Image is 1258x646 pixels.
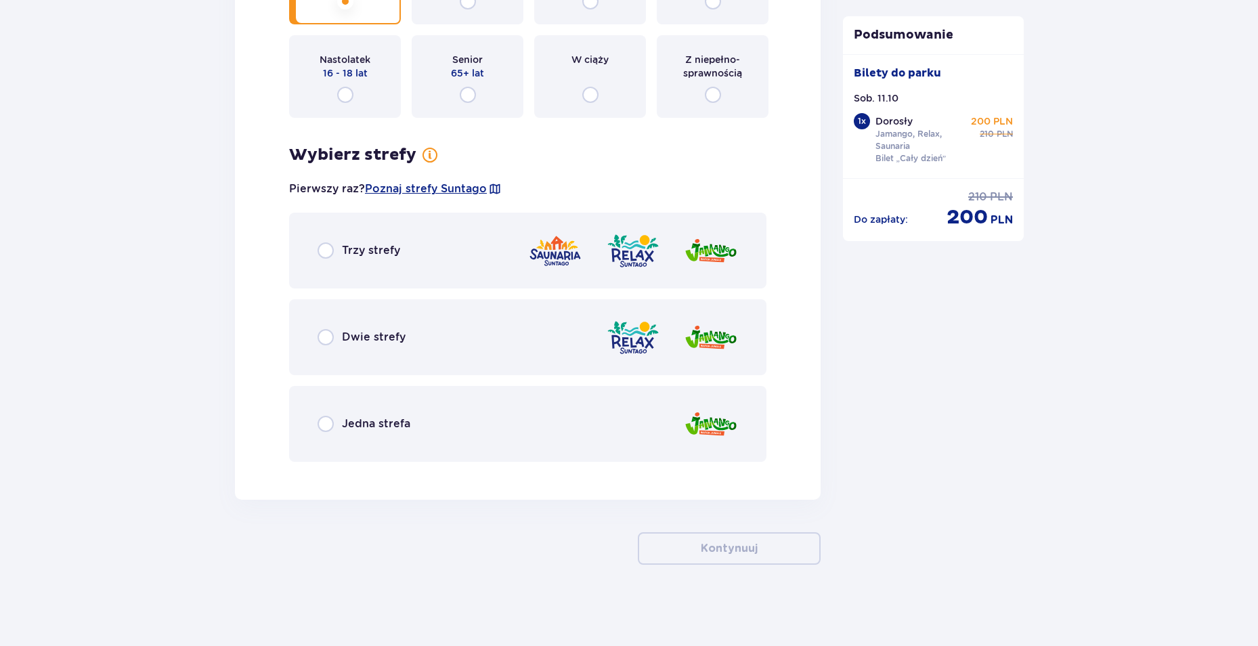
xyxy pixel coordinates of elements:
[452,53,483,66] span: Senior
[971,114,1013,128] p: 200 PLN
[875,152,947,165] p: Bilet „Cały dzień”
[606,318,660,357] img: Relax
[990,190,1013,204] span: PLN
[684,318,738,357] img: Jamango
[991,213,1013,228] span: PLN
[606,232,660,270] img: Relax
[875,128,969,152] p: Jamango, Relax, Saunaria
[684,405,738,444] img: Jamango
[342,330,406,345] span: Dwie strefy
[638,532,821,565] button: Kontynuuj
[701,541,758,556] p: Kontynuuj
[451,66,484,80] span: 65+ lat
[947,204,988,230] span: 200
[875,114,913,128] p: Dorosły
[571,53,609,66] span: W ciąży
[342,416,410,431] span: Jedna strefa
[684,232,738,270] img: Jamango
[854,213,908,226] p: Do zapłaty :
[289,145,416,165] h3: Wybierz strefy
[854,91,898,105] p: Sob. 11.10
[342,243,400,258] span: Trzy strefy
[365,181,487,196] a: Poznaj strefy Suntago
[843,27,1024,43] p: Podsumowanie
[320,53,370,66] span: Nastolatek
[980,128,994,140] span: 210
[528,232,582,270] img: Saunaria
[669,53,756,80] span: Z niepełno­sprawnością
[997,128,1013,140] span: PLN
[289,181,502,196] p: Pierwszy raz?
[323,66,368,80] span: 16 - 18 lat
[854,66,941,81] p: Bilety do parku
[854,113,870,129] div: 1 x
[968,190,987,204] span: 210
